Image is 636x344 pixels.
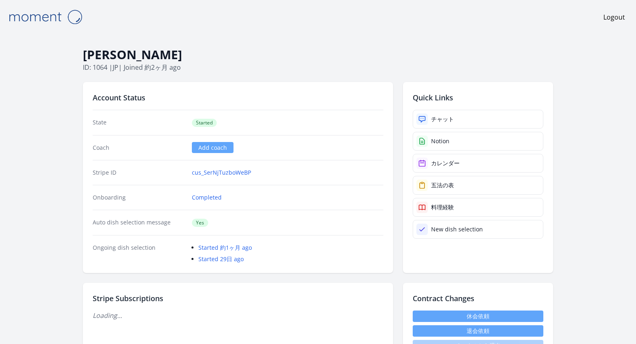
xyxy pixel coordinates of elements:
[93,193,185,202] dt: Onboarding
[413,198,543,217] a: 料理経験
[431,225,483,233] div: New dish selection
[93,92,383,103] h2: Account Status
[413,92,543,103] h2: Quick Links
[83,47,553,62] h1: [PERSON_NAME]
[4,7,86,27] img: Moment
[192,142,233,153] a: Add coach
[192,193,222,202] a: Completed
[93,118,185,127] dt: State
[413,293,543,304] h2: Contract Changes
[93,144,185,152] dt: Coach
[413,154,543,173] a: カレンダー
[413,176,543,195] a: 五法の表
[83,62,553,72] p: ID: 1064 | | Joined 約2ヶ月 ago
[93,244,185,263] dt: Ongoing dish selection
[413,220,543,239] a: New dish selection
[413,325,543,337] button: 退会依頼
[93,218,185,227] dt: Auto dish selection message
[93,169,185,177] dt: Stripe ID
[431,137,449,145] div: Notion
[431,159,460,167] div: カレンダー
[93,293,383,304] h2: Stripe Subscriptions
[93,311,383,320] p: Loading...
[113,63,118,72] span: jp
[192,169,251,177] a: cus_SerNjTuzboWeBP
[413,132,543,151] a: Notion
[431,181,454,189] div: 五法の表
[413,110,543,129] a: チャット
[413,311,543,322] a: 休会依頼
[192,119,217,127] span: Started
[198,255,244,263] a: Started 29日 ago
[431,115,454,123] div: チャット
[431,203,454,211] div: 料理経験
[198,244,252,251] a: Started 約1ヶ月 ago
[192,219,208,227] span: Yes
[603,12,625,22] a: Logout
